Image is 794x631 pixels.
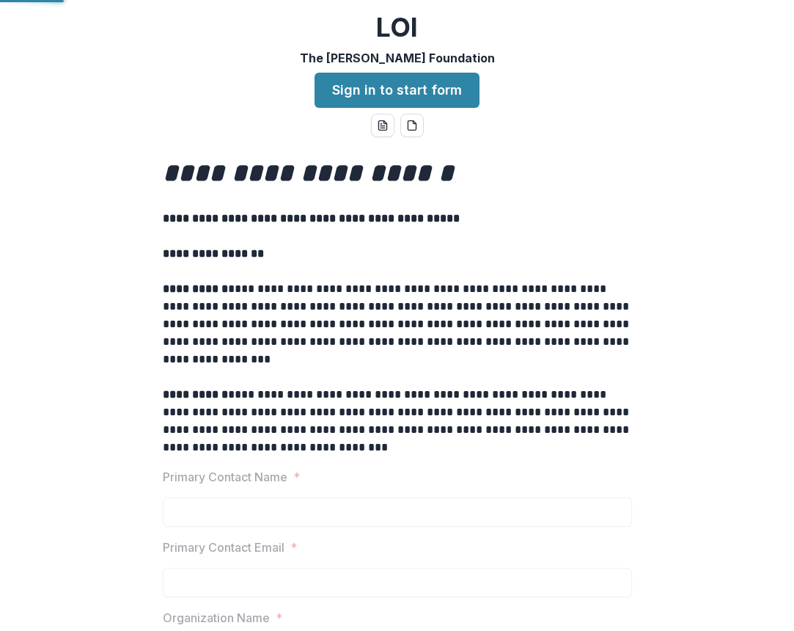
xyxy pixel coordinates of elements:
p: The [PERSON_NAME] Foundation [300,49,495,67]
p: Primary Contact Name [163,468,287,486]
p: Organization Name [163,609,270,627]
button: word-download [371,114,394,137]
a: Sign in to start form [315,73,479,108]
h2: LOI [376,12,418,43]
p: Primary Contact Email [163,539,284,556]
button: pdf-download [400,114,424,137]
